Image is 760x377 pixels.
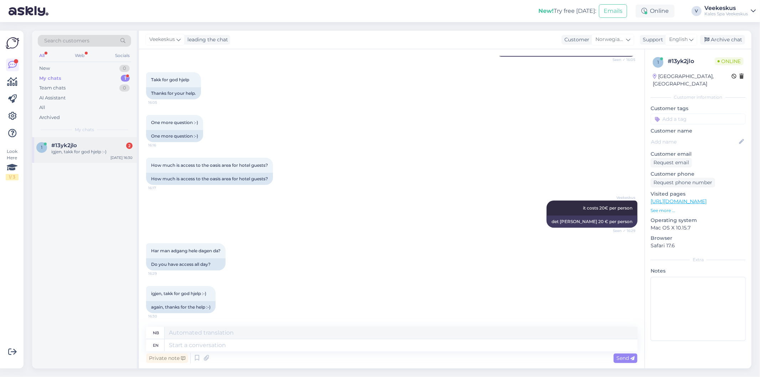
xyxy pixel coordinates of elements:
span: Seen ✓ 16:29 [609,228,635,233]
div: All [39,104,45,111]
div: Extra [651,257,746,263]
div: again, thanks for the help :-) [146,301,216,313]
span: Veekeskus [609,195,635,200]
span: Online [715,57,744,65]
div: Support [640,36,663,43]
div: Veekeskus [704,5,748,11]
input: Add a tag [651,114,746,124]
span: How much is access to the oasis area for hotel guests? [151,162,268,168]
div: en [153,339,159,351]
p: Operating system [651,217,746,224]
span: it costs 20€ per person [583,205,632,211]
div: leading the chat [185,36,228,43]
div: 1 / 3 [6,174,19,180]
a: VeekeskusKales Spa Veekeskus [704,5,756,17]
span: igjen, takk for god hjelp :-) [151,291,206,296]
div: Web [74,51,86,60]
div: nb [153,327,159,339]
span: #13yk2jlo [51,142,77,149]
span: Har man adgang hele dagen da? [151,248,221,253]
div: Archived [39,114,60,121]
p: Customer tags [651,105,746,112]
div: 0 [119,84,130,92]
a: [URL][DOMAIN_NAME] [651,198,707,205]
span: 16:17 [148,185,175,191]
button: Emails [599,4,627,18]
b: New! [538,7,554,14]
div: Customer [562,36,589,43]
div: Private note [146,353,188,363]
div: Thanks for your help. [146,87,201,99]
div: V [692,6,702,16]
span: Veekeskus [149,36,175,43]
div: My chats [39,75,61,82]
div: Online [636,5,674,17]
span: Norwegian Bokmål [595,36,625,43]
div: Request phone number [651,178,715,187]
div: AI Assistant [39,94,66,102]
p: Safari 17.6 [651,242,746,249]
p: Customer phone [651,170,746,178]
span: 16:16 [148,143,175,148]
span: 16:30 [148,314,175,319]
div: 2 [126,143,133,149]
div: # 13yk2jlo [668,57,715,66]
span: 16:05 [148,100,175,105]
div: igjen, takk for god hjelp :-) [51,149,133,155]
img: Askly Logo [6,36,19,50]
span: Search customers [44,37,89,45]
div: How much is access to the oasis area for hotel guests? [146,173,273,185]
p: Visited pages [651,190,746,198]
p: Browser [651,234,746,242]
div: [GEOGRAPHIC_DATA], [GEOGRAPHIC_DATA] [653,73,731,88]
p: Mac OS X 10.15.7 [651,224,746,232]
span: One more question :-) [151,120,198,125]
span: 16:29 [148,271,175,276]
div: 1 [121,75,130,82]
div: Try free [DATE]: [538,7,596,15]
span: Seen ✓ 16:05 [609,57,635,62]
p: Customer email [651,150,746,158]
p: Notes [651,267,746,275]
p: See more ... [651,207,746,214]
div: 0 [119,65,130,72]
input: Add name [651,138,738,146]
div: All [38,51,46,60]
div: Team chats [39,84,66,92]
div: [DATE] 16:30 [110,155,133,160]
div: det [PERSON_NAME] 20 € per person [547,216,637,228]
span: My chats [75,126,94,133]
span: Takk for god hjelp [151,77,189,82]
span: 1 [41,145,42,150]
span: English [669,36,688,43]
p: Customer name [651,127,746,135]
div: One more question :-) [146,130,203,142]
span: 1 [657,60,659,65]
div: Archive chat [700,35,745,45]
div: Do you have access all day? [146,258,226,270]
div: Kales Spa Veekeskus [704,11,748,17]
div: Customer information [651,94,746,100]
span: Send [616,355,635,361]
div: Look Here [6,148,19,180]
div: New [39,65,50,72]
div: Request email [651,158,692,167]
div: Socials [114,51,131,60]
